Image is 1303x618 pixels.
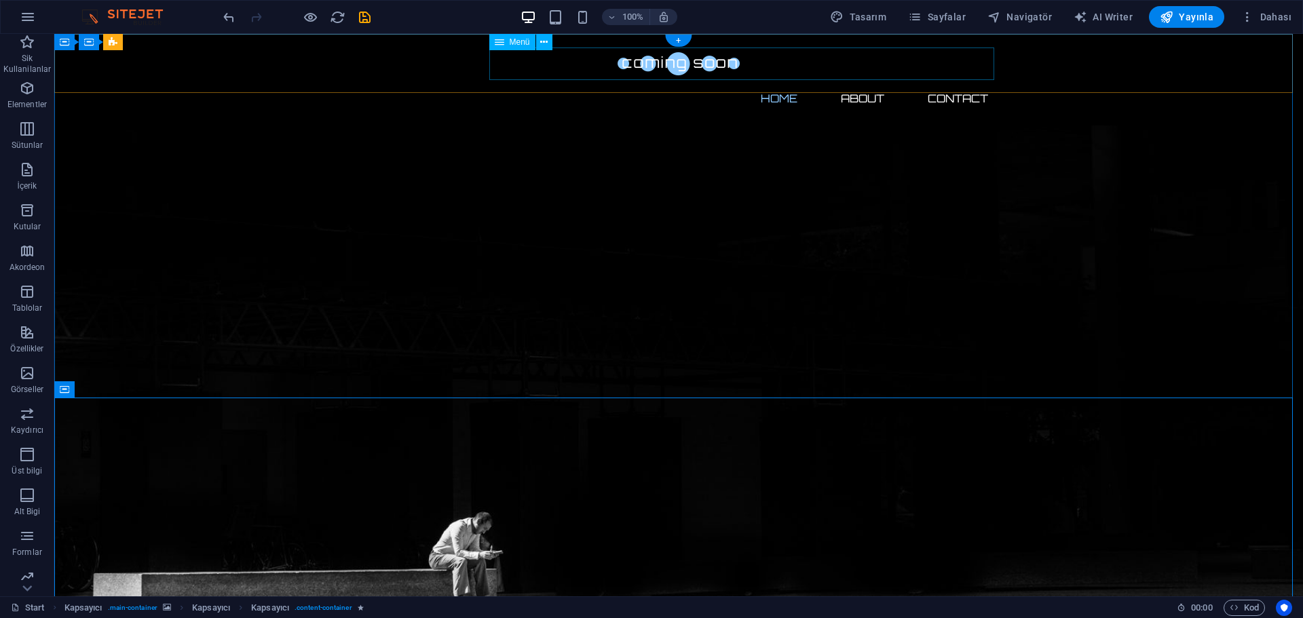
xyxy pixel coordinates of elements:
button: Sayfalar [903,6,971,28]
button: reload [329,9,345,25]
h6: 100% [622,9,644,25]
span: . main-container [108,600,157,616]
button: Yayınla [1149,6,1224,28]
div: Tasarım (Ctrl+Alt+Y) [825,6,892,28]
p: Kutular [14,221,41,232]
span: Navigatör [987,10,1052,24]
p: Alt Bigi [14,506,41,517]
span: AI Writer [1074,10,1133,24]
button: save [356,9,373,25]
span: 00 00 [1191,600,1212,616]
span: Tasarım [830,10,886,24]
span: Kod [1230,600,1259,616]
p: Kaydırıcı [11,425,43,436]
i: Bu element, arka plan içeriyor [163,604,171,611]
p: Akordeon [10,262,45,273]
p: Elementler [7,99,47,110]
button: Usercentrics [1276,600,1292,616]
a: Seçimi iptal etmek için tıkla. Sayfaları açmak için çift tıkla [11,600,45,616]
button: Tasarım [825,6,892,28]
span: Seçmek için tıkla. Düzenlemek için çift tıkla [192,600,230,616]
nav: breadcrumb [64,600,364,616]
p: Formlar [12,547,42,558]
i: Geri al: Elementleri sil (Ctrl+Z) [221,9,237,25]
p: İçerik [17,180,37,191]
span: . content-container [295,600,352,616]
button: Kod [1224,600,1265,616]
p: Sütunlar [12,140,43,151]
i: Yeniden boyutlandırmada yakınlaştırma düzeyini seçilen cihaza uyacak şekilde otomatik olarak ayarla. [658,11,670,23]
button: Ön izleme modundan çıkıp düzenlemeye devam etmek için buraya tıklayın [302,9,318,25]
span: Menü [510,38,530,46]
h6: Oturum süresi [1177,600,1213,616]
button: Navigatör [982,6,1057,28]
span: Yayınla [1160,10,1213,24]
i: Kaydet (Ctrl+S) [357,9,373,25]
button: 100% [602,9,650,25]
p: Tablolar [12,303,43,313]
span: : [1201,602,1203,613]
p: Özellikler [10,343,43,354]
span: Seçmek için tıkla. Düzenlemek için çift tıkla [64,600,102,616]
span: Seçmek için tıkla. Düzenlemek için çift tıkla [251,600,289,616]
button: undo [221,9,237,25]
i: Element bir animasyon içeriyor [358,604,364,611]
img: Editor Logo [78,9,180,25]
span: Sayfalar [908,10,966,24]
span: Dahası [1241,10,1291,24]
button: AI Writer [1068,6,1138,28]
i: Sayfayı yeniden yükleyin [330,9,345,25]
div: + [665,35,692,47]
p: Üst bilgi [12,465,42,476]
button: Dahası [1235,6,1297,28]
p: Görseller [11,384,43,395]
